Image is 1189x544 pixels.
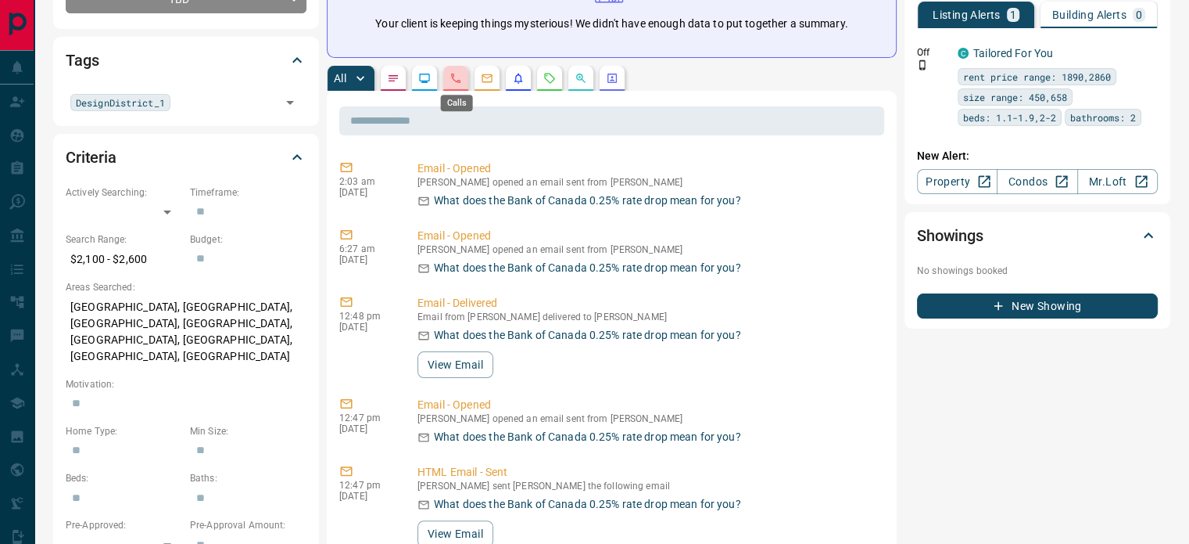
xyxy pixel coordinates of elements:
p: All [334,73,346,84]
p: [DATE] [339,491,394,502]
p: Motivation: [66,377,306,391]
p: What does the Bank of Canada 0.25% rate drop mean for you? [434,429,741,445]
span: beds: 1.1-1.9,2-2 [963,110,1056,125]
p: Beds: [66,471,182,485]
a: Condos [997,169,1077,194]
p: [DATE] [339,254,394,265]
svg: Emails [481,72,493,85]
svg: Push Notification Only [917,59,928,70]
p: Listing Alerts [933,9,1001,20]
p: [PERSON_NAME] opened an email sent from [PERSON_NAME] [417,244,878,255]
span: size range: 450,658 [963,89,1067,105]
p: Actively Searching: [66,186,182,200]
svg: Lead Browsing Activity [418,72,431,85]
p: 6:27 am [339,243,394,254]
p: [PERSON_NAME] sent [PERSON_NAME] the following email [417,481,878,492]
div: Showings [917,217,1158,254]
p: What does the Bank of Canada 0.25% rate drop mean for you? [434,260,741,276]
button: Open [279,92,301,113]
div: Criteria [66,139,306,176]
p: What does the Bank of Canada 0.25% rate drop mean for you? [434,496,741,513]
p: [DATE] [339,187,394,198]
h2: Criteria [66,145,116,170]
p: 1 [1010,9,1016,20]
span: bathrooms: 2 [1070,110,1136,125]
svg: Requests [543,72,556,85]
p: 2:03 am [339,176,394,187]
p: Timeframe: [190,186,306,200]
p: No showings booked [917,264,1158,278]
p: Email - Delivered [417,295,878,312]
button: View Email [417,351,493,378]
a: Mr.Loft [1077,169,1158,194]
p: 12:48 pm [339,311,394,322]
button: New Showing [917,294,1158,319]
a: Tailored For You [973,47,1053,59]
p: Pre-Approved: [66,518,182,532]
p: Pre-Approval Amount: [190,518,306,532]
svg: Opportunities [575,72,587,85]
h2: Tags [66,48,98,73]
p: Your client is keeping things mysterious! We didn't have enough data to put together a summary. [375,16,847,32]
p: Budget: [190,232,306,247]
span: DesignDistrict_1 [76,95,165,110]
p: Email - Opened [417,228,878,244]
svg: Notes [387,72,399,85]
p: $2,100 - $2,600 [66,247,182,272]
div: Tags [66,41,306,79]
p: [PERSON_NAME] opened an email sent from [PERSON_NAME] [417,413,878,424]
p: Building Alerts [1052,9,1126,20]
p: Min Size: [190,424,306,438]
p: What does the Bank of Canada 0.25% rate drop mean for you? [434,193,741,209]
svg: Agent Actions [606,72,618,85]
p: Home Type: [66,424,182,438]
p: Email - Opened [417,397,878,413]
p: What does the Bank of Canada 0.25% rate drop mean for you? [434,327,741,344]
p: New Alert: [917,148,1158,164]
p: Search Range: [66,232,182,247]
p: HTML Email - Sent [417,464,878,481]
p: [PERSON_NAME] opened an email sent from [PERSON_NAME] [417,177,878,188]
a: Property [917,169,997,194]
p: Baths: [190,471,306,485]
div: condos.ca [958,48,969,59]
p: [DATE] [339,322,394,333]
p: 12:47 pm [339,480,394,491]
h2: Showings [917,223,983,248]
svg: Calls [449,72,462,85]
p: Email from [PERSON_NAME] delivered to [PERSON_NAME] [417,312,878,322]
div: Calls [441,95,473,111]
p: Email - Opened [417,160,878,177]
p: Off [917,45,948,59]
p: 12:47 pm [339,413,394,423]
p: Areas Searched: [66,280,306,294]
p: 0 [1136,9,1142,20]
p: [DATE] [339,423,394,434]
svg: Listing Alerts [512,72,525,85]
p: [GEOGRAPHIC_DATA], [GEOGRAPHIC_DATA], [GEOGRAPHIC_DATA], [GEOGRAPHIC_DATA], [GEOGRAPHIC_DATA], [G... [66,294,306,369]
span: rent price range: 1890,2860 [963,69,1111,85]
